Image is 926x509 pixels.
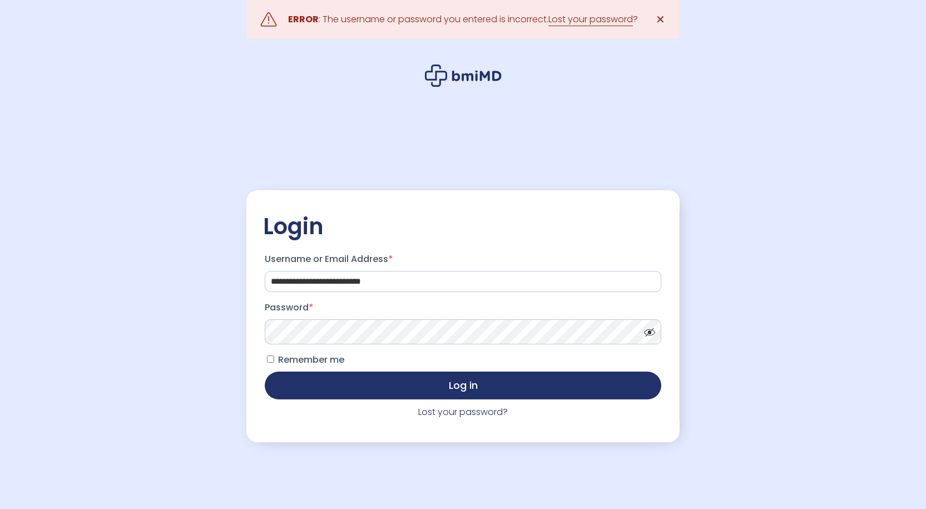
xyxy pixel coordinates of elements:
[263,213,663,240] h2: Login
[649,8,671,31] a: ✕
[288,13,319,26] strong: ERROR
[265,299,661,317] label: Password
[265,372,661,399] button: Log in
[278,353,344,366] span: Remember me
[267,355,274,363] input: Remember me
[656,12,665,27] span: ✕
[418,406,508,418] a: Lost your password?
[288,12,638,27] div: : The username or password you entered is incorrect. ?
[265,250,661,268] label: Username or Email Address
[548,13,633,26] a: Lost your password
